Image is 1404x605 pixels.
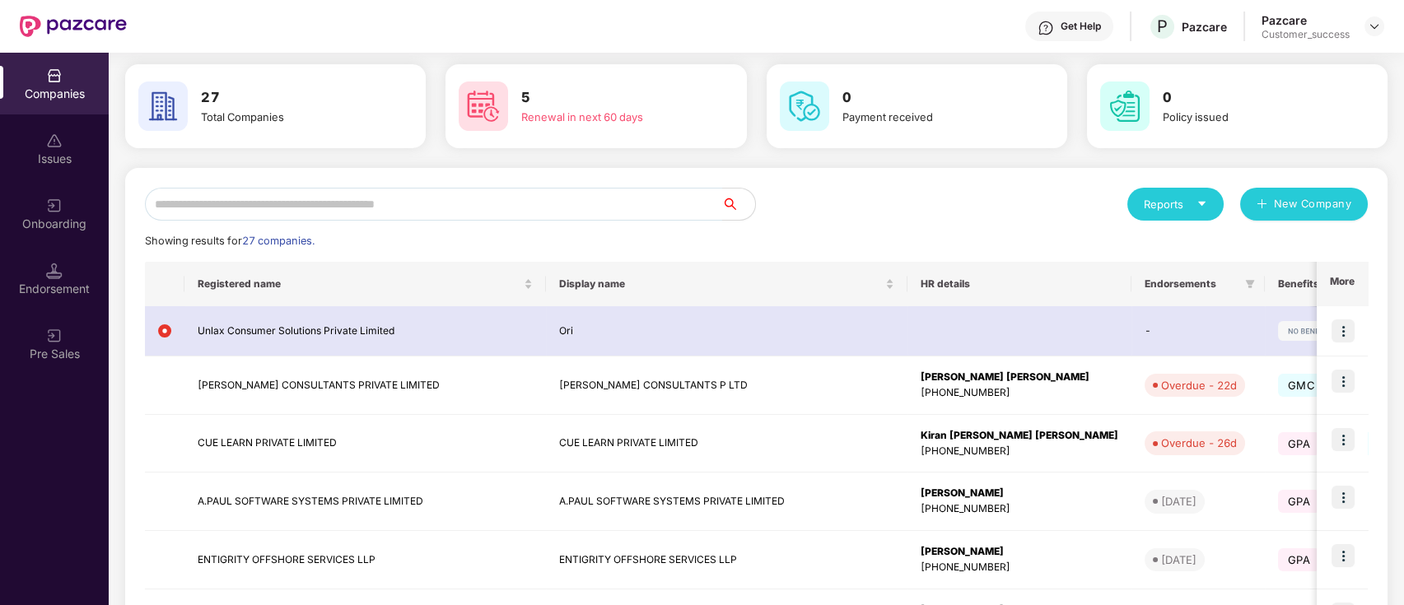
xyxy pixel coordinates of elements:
span: GPA [1278,548,1320,571]
div: Renewal in next 60 days [521,109,700,125]
img: svg+xml;base64,PHN2ZyB4bWxucz0iaHR0cDovL3d3dy53My5vcmcvMjAwMC9zdmciIHdpZHRoPSI2MCIgaGVpZ2h0PSI2MC... [459,81,508,131]
span: Showing results for [145,235,315,247]
td: [PERSON_NAME] CONSULTANTS PRIVATE LIMITED [184,356,546,415]
img: icon [1332,319,1355,342]
th: Registered name [184,262,546,306]
img: icon [1332,428,1355,451]
span: New Company [1274,196,1352,212]
div: Overdue - 22d [1161,377,1237,393]
img: svg+xml;base64,PHN2ZyBpZD0iSGVscC0zMngzMiIgeG1sbnM9Imh0dHA6Ly93d3cudzMub3JnLzIwMDAvc3ZnIiB3aWR0aD... [1038,20,1054,36]
img: svg+xml;base64,PHN2ZyBpZD0iSXNzdWVzX2Rpc2FibGVkIiB4bWxucz0iaHR0cDovL3d3dy53My5vcmcvMjAwMC9zdmciIH... [46,133,63,149]
span: filter [1242,274,1258,294]
span: GMC [1278,374,1325,397]
div: Overdue - 26d [1161,435,1237,451]
img: icon [1332,370,1355,393]
span: Endorsements [1145,277,1238,291]
h3: 5 [521,87,700,109]
td: A.PAUL SOFTWARE SYSTEMS PRIVATE LIMITED [546,472,907,531]
img: svg+xml;base64,PHN2ZyB3aWR0aD0iMTQuNSIgaGVpZ2h0PSIxNC41IiB2aWV3Qm94PSIwIDAgMTYgMTYiIGZpbGw9Im5vbm... [46,263,63,279]
button: search [721,188,756,221]
td: ENTIGRITY OFFSHORE SERVICES LLP [546,531,907,589]
div: [DATE] [1161,493,1196,510]
td: ENTIGRITY OFFSHORE SERVICES LLP [184,531,546,589]
div: [PERSON_NAME] [PERSON_NAME] [921,370,1118,385]
th: HR details [907,262,1131,306]
h3: 0 [1163,87,1341,109]
span: search [721,198,755,211]
td: CUE LEARN PRIVATE LIMITED [546,415,907,473]
td: CUE LEARN PRIVATE LIMITED [184,415,546,473]
img: New Pazcare Logo [20,16,127,37]
div: [PHONE_NUMBER] [921,501,1118,517]
span: plus [1257,198,1267,212]
td: [PERSON_NAME] CONSULTANTS P LTD [546,356,907,415]
img: icon [1332,486,1355,509]
img: svg+xml;base64,PHN2ZyB3aWR0aD0iMjAiIGhlaWdodD0iMjAiIHZpZXdCb3g9IjAgMCAyMCAyMCIgZmlsbD0ibm9uZSIgeG... [46,328,63,344]
span: GPA [1278,432,1320,455]
h3: 27 [201,87,380,109]
div: [PERSON_NAME] [921,544,1118,560]
img: svg+xml;base64,PHN2ZyB4bWxucz0iaHR0cDovL3d3dy53My5vcmcvMjAwMC9zdmciIHdpZHRoPSI2MCIgaGVpZ2h0PSI2MC... [138,81,188,131]
span: filter [1245,279,1255,289]
div: Customer_success [1262,28,1350,41]
th: Display name [546,262,907,306]
img: svg+xml;base64,PHN2ZyBpZD0iQ29tcGFuaWVzIiB4bWxucz0iaHR0cDovL3d3dy53My5vcmcvMjAwMC9zdmciIHdpZHRoPS... [46,67,63,84]
img: svg+xml;base64,PHN2ZyB3aWR0aD0iMjAiIGhlaWdodD0iMjAiIHZpZXdCb3g9IjAgMCAyMCAyMCIgZmlsbD0ibm9uZSIgeG... [46,198,63,214]
td: A.PAUL SOFTWARE SYSTEMS PRIVATE LIMITED [184,472,546,531]
div: [DATE] [1161,551,1196,568]
img: svg+xml;base64,PHN2ZyB4bWxucz0iaHR0cDovL3d3dy53My5vcmcvMjAwMC9zdmciIHdpZHRoPSI2MCIgaGVpZ2h0PSI2MC... [1100,81,1150,131]
img: svg+xml;base64,PHN2ZyB4bWxucz0iaHR0cDovL3d3dy53My5vcmcvMjAwMC9zdmciIHdpZHRoPSI2MCIgaGVpZ2h0PSI2MC... [780,81,829,131]
button: plusNew Company [1240,188,1368,221]
div: Kiran [PERSON_NAME] [PERSON_NAME] [921,428,1118,444]
td: Ori [546,306,907,356]
img: icon [1332,544,1355,567]
span: GPA [1278,490,1320,513]
div: Pazcare [1182,19,1227,35]
span: P [1157,16,1168,36]
span: caret-down [1196,198,1207,209]
img: svg+xml;base64,PHN2ZyB4bWxucz0iaHR0cDovL3d3dy53My5vcmcvMjAwMC9zdmciIHdpZHRoPSIxMiIgaGVpZ2h0PSIxMi... [158,324,171,337]
div: Pazcare [1262,12,1350,28]
img: svg+xml;base64,PHN2ZyBpZD0iRHJvcGRvd24tMzJ4MzIiIHhtbG5zPSJodHRwOi8vd3d3LnczLm9yZy8yMDAwL3N2ZyIgd2... [1368,20,1381,33]
span: Registered name [198,277,520,291]
div: [PERSON_NAME] [921,486,1118,501]
div: [PHONE_NUMBER] [921,385,1118,401]
img: svg+xml;base64,PHN2ZyB4bWxucz0iaHR0cDovL3d3dy53My5vcmcvMjAwMC9zdmciIHdpZHRoPSIxMjIiIGhlaWdodD0iMj... [1278,321,1378,341]
div: Payment received [842,109,1021,125]
div: [PHONE_NUMBER] [921,444,1118,459]
div: Total Companies [201,109,380,125]
td: Unlax Consumer Solutions Private Limited [184,306,546,356]
h3: 0 [842,87,1021,109]
div: [PHONE_NUMBER] [921,560,1118,575]
div: Get Help [1061,20,1101,33]
td: - [1131,306,1265,356]
th: More [1317,262,1368,306]
span: 27 companies. [242,235,315,247]
span: Display name [559,277,882,291]
div: Reports [1144,196,1207,212]
div: Policy issued [1163,109,1341,125]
